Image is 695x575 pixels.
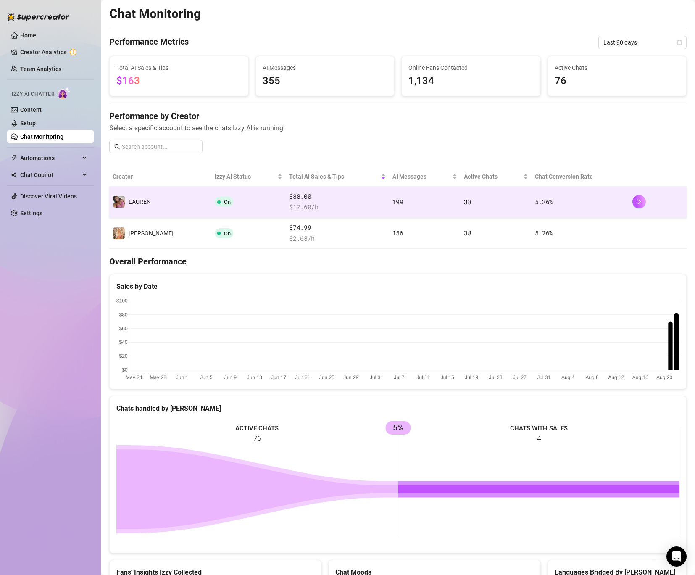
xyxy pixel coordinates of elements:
[224,230,231,237] span: On
[408,73,534,89] span: 1,134
[211,167,286,187] th: Izzy AI Status
[289,202,386,212] span: $ 17.60 /h
[535,229,553,237] span: 5.26 %
[113,196,125,208] img: ️‍LAUREN
[461,167,532,187] th: Active Chats
[632,195,646,208] button: right
[113,227,125,239] img: Anthia
[289,172,379,181] span: Total AI Sales & Tips
[535,198,553,206] span: 5.26 %
[11,172,16,178] img: Chat Copilot
[116,281,679,292] div: Sales by Date
[20,32,36,39] a: Home
[58,87,71,99] img: AI Chatter
[12,90,54,98] span: Izzy AI Chatter
[289,192,386,202] span: $88.00
[677,40,682,45] span: calendar
[109,167,211,187] th: Creator
[129,230,174,237] span: [PERSON_NAME]
[20,151,80,165] span: Automations
[20,120,36,127] a: Setup
[122,142,197,151] input: Search account...
[389,167,461,187] th: AI Messages
[20,106,42,113] a: Content
[555,63,680,72] span: Active Chats
[603,36,682,49] span: Last 90 days
[20,210,42,216] a: Settings
[392,198,403,206] span: 199
[11,155,18,161] span: thunderbolt
[464,229,471,237] span: 38
[224,199,231,205] span: On
[109,123,687,133] span: Select a specific account to see the chats Izzy AI is running.
[215,172,276,181] span: Izzy AI Status
[263,73,388,89] span: 355
[392,172,450,181] span: AI Messages
[464,172,521,181] span: Active Chats
[555,73,680,89] span: 76
[636,199,642,205] span: right
[109,6,201,22] h2: Chat Monitoring
[116,63,242,72] span: Total AI Sales & Tips
[20,45,87,59] a: Creator Analytics exclamation-circle
[532,167,629,187] th: Chat Conversion Rate
[392,229,403,237] span: 156
[116,75,140,87] span: $163
[20,193,77,200] a: Discover Viral Videos
[20,168,80,182] span: Chat Copilot
[116,403,679,414] div: Chats handled by [PERSON_NAME]
[129,198,151,205] span: ️‍LAUREN
[114,144,120,150] span: search
[408,63,534,72] span: Online Fans Contacted
[289,223,386,233] span: $74.99
[464,198,471,206] span: 38
[109,36,189,49] h4: Performance Metrics
[109,256,687,267] h4: Overall Performance
[7,13,70,21] img: logo-BBDzfeDw.svg
[666,546,687,567] div: Open Intercom Messenger
[286,167,389,187] th: Total AI Sales & Tips
[289,234,386,244] span: $ 2.68 /h
[263,63,388,72] span: AI Messages
[20,133,63,140] a: Chat Monitoring
[20,66,61,72] a: Team Analytics
[109,110,687,122] h4: Performance by Creator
